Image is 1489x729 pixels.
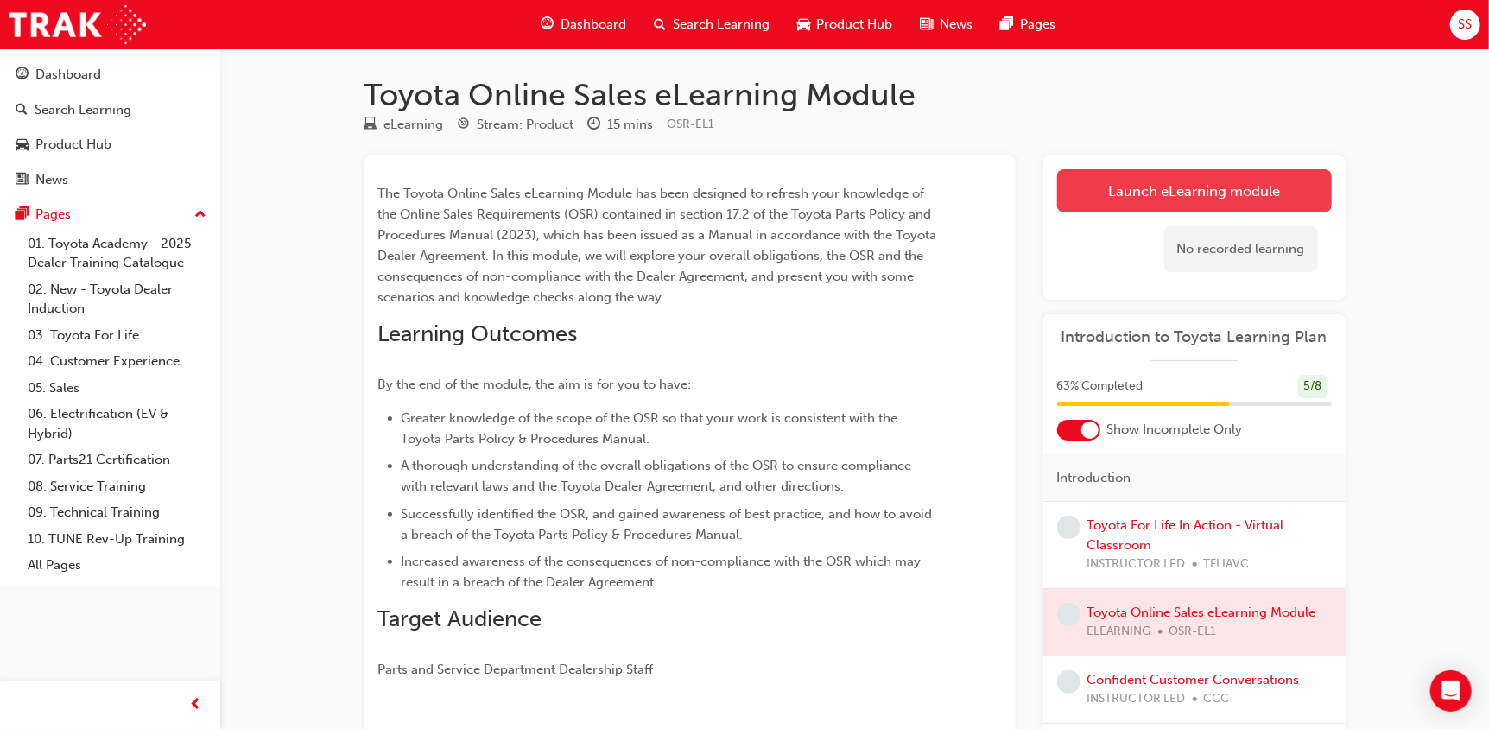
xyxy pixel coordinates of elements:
[987,7,1070,42] a: pages-iconPages
[35,170,68,190] div: News
[21,375,213,402] a: 05. Sales
[1087,689,1186,709] span: INSTRUCTOR LED
[668,117,715,131] span: Learning resource code
[402,410,902,447] span: Greater knowledge of the scope of the OSR so that your work is consistent with the Toyota Parts P...
[21,322,213,349] a: 03. Toyota For Life
[21,552,213,579] a: All Pages
[364,117,377,133] span: learningResourceType_ELEARNING-icon
[907,7,987,42] a: news-iconNews
[1087,517,1284,553] a: Toyota For Life In Action - Virtual Classroom
[7,199,213,231] button: Pages
[1204,555,1250,574] span: TFLIAVC
[673,15,770,35] span: Search Learning
[561,15,626,35] span: Dashboard
[378,662,654,677] span: Parts and Service Department Dealership Staff
[1458,15,1472,35] span: SS
[402,458,916,494] span: A thorough understanding of the overall obligations of the OSR to ensure compliance with relevant...
[640,7,783,42] a: search-iconSearch Learning
[21,526,213,553] a: 10. TUNE Rev-Up Training
[783,7,907,42] a: car-iconProduct Hub
[16,67,29,83] span: guage-icon
[541,14,554,35] span: guage-icon
[384,115,444,135] div: eLearning
[7,164,213,196] a: News
[1057,603,1080,626] span: learningRecordVerb_NONE-icon
[1057,670,1080,694] span: learningRecordVerb_NONE-icon
[921,14,934,35] span: news-icon
[1057,169,1332,212] a: Launch eLearning module
[190,694,203,716] span: prev-icon
[378,186,941,305] span: The Toyota Online Sales eLearning Module has been designed to refresh your knowledge of the Onlin...
[35,205,71,225] div: Pages
[1087,672,1300,688] a: Confident Customer Conversations
[7,94,213,126] a: Search Learning
[21,348,213,375] a: 04. Customer Experience
[478,115,574,135] div: Stream: Product
[378,320,578,347] span: Learning Outcomes
[817,15,893,35] span: Product Hub
[7,59,213,91] a: Dashboard
[364,76,1346,114] h1: Toyota Online Sales eLearning Module
[588,117,601,133] span: clock-icon
[21,401,213,447] a: 06. Electrification (EV & Hybrid)
[16,103,28,118] span: search-icon
[1430,670,1472,712] div: Open Intercom Messenger
[458,117,471,133] span: target-icon
[527,7,640,42] a: guage-iconDashboard
[1087,555,1186,574] span: INSTRUCTOR LED
[194,204,206,226] span: up-icon
[402,554,925,590] span: Increased awareness of the consequences of non-compliance with the OSR which may result in a brea...
[16,207,29,223] span: pages-icon
[35,100,131,120] div: Search Learning
[378,377,692,392] span: By the end of the module, the aim is for you to have:
[402,506,936,542] span: Successfully identified the OSR, and gained awareness of best practice, and how to avoid a breach...
[608,115,654,135] div: 15 mins
[7,55,213,199] button: DashboardSearch LearningProduct HubNews
[941,15,973,35] span: News
[797,14,810,35] span: car-icon
[1057,516,1080,539] span: learningRecordVerb_NONE-icon
[1298,375,1328,398] div: 5 / 8
[1450,10,1480,40] button: SS
[1001,14,1014,35] span: pages-icon
[21,231,213,276] a: 01. Toyota Academy - 2025 Dealer Training Catalogue
[364,114,444,136] div: Type
[35,65,101,85] div: Dashboard
[21,499,213,526] a: 09. Technical Training
[16,137,29,153] span: car-icon
[21,447,213,473] a: 07. Parts21 Certification
[1164,226,1318,272] div: No recorded learning
[458,114,574,136] div: Stream
[21,276,213,322] a: 02. New - Toyota Dealer Induction
[588,114,654,136] div: Duration
[1107,420,1243,440] span: Show Incomplete Only
[7,129,213,161] a: Product Hub
[378,605,542,632] span: Target Audience
[9,5,146,44] img: Trak
[1057,327,1332,347] a: Introduction to Toyota Learning Plan
[1057,468,1131,488] span: Introduction
[1204,689,1230,709] span: CCC
[1021,15,1056,35] span: Pages
[16,173,29,188] span: news-icon
[21,473,213,500] a: 08. Service Training
[654,14,666,35] span: search-icon
[1057,377,1144,396] span: 63 % Completed
[35,135,111,155] div: Product Hub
